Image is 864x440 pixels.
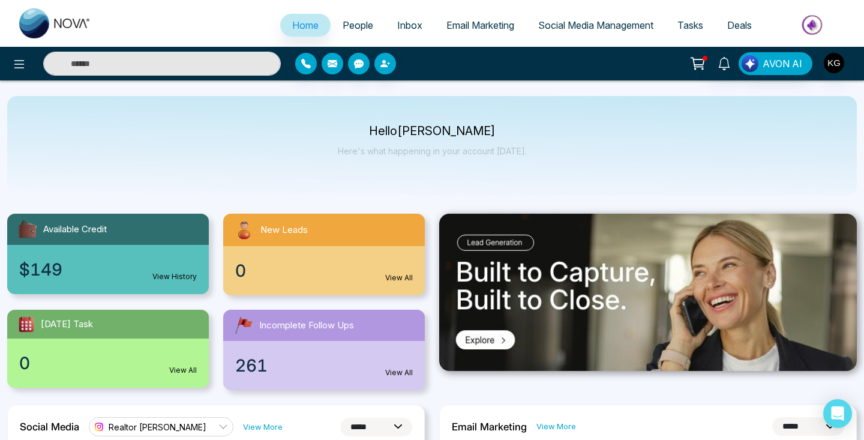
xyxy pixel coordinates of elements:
[43,223,107,237] span: Available Credit
[526,14,665,37] a: Social Media Management
[169,365,197,376] a: View All
[727,19,752,31] span: Deals
[434,14,526,37] a: Email Marketing
[260,223,308,237] span: New Leads
[233,218,256,241] img: newLeads.svg
[446,19,514,31] span: Email Marketing
[538,19,653,31] span: Social Media Management
[397,19,422,31] span: Inbox
[243,421,283,433] a: View More
[338,146,527,156] p: Here's what happening in your account [DATE].
[338,126,527,136] p: Hello [PERSON_NAME]
[233,315,254,336] img: followUps.svg
[41,318,93,331] span: [DATE] Task
[331,14,385,37] a: People
[93,421,105,433] img: instagram
[739,52,812,75] button: AVON AI
[235,353,268,378] span: 261
[715,14,764,37] a: Deals
[665,14,715,37] a: Tasks
[823,399,852,428] div: Open Intercom Messenger
[19,351,30,376] span: 0
[536,421,576,432] a: View More
[385,273,413,283] a: View All
[343,19,373,31] span: People
[763,56,802,71] span: AVON AI
[17,315,36,334] img: todayTask.svg
[742,55,758,72] img: Lead Flow
[677,19,703,31] span: Tasks
[20,421,79,433] h2: Social Media
[292,19,319,31] span: Home
[17,218,38,240] img: availableCredit.svg
[824,53,844,73] img: User Avatar
[439,214,857,371] img: .
[152,271,197,282] a: View History
[259,319,354,333] span: Incomplete Follow Ups
[216,214,432,295] a: New Leads0View All
[216,310,432,390] a: Incomplete Follow Ups261View All
[19,8,91,38] img: Nova CRM Logo
[385,14,434,37] a: Inbox
[770,11,857,38] img: Market-place.gif
[19,257,62,282] span: $149
[235,258,246,283] span: 0
[280,14,331,37] a: Home
[109,421,206,433] span: Realtor [PERSON_NAME]
[385,367,413,378] a: View All
[452,421,527,433] h2: Email Marketing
